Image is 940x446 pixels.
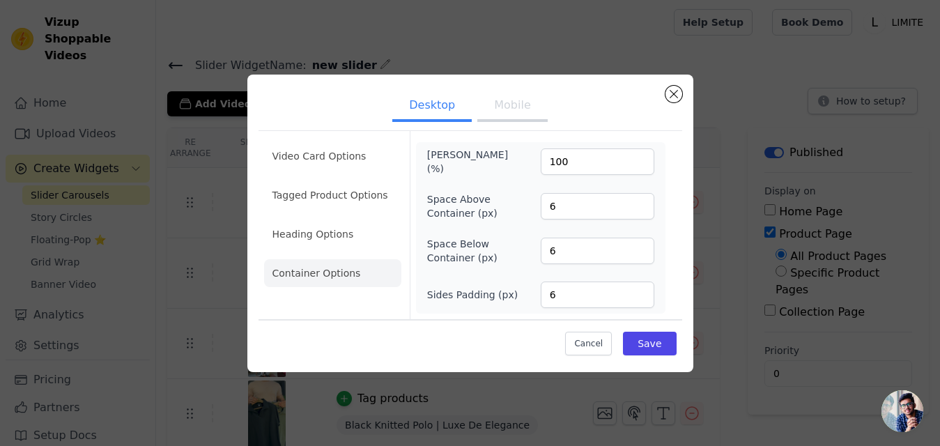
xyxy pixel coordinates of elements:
label: [PERSON_NAME] (%) [427,148,503,176]
button: Save [623,332,676,355]
button: Mobile [477,91,547,122]
button: Cancel [565,332,612,355]
button: Desktop [392,91,472,122]
li: Tagged Product Options [264,181,401,209]
button: Close modal [665,86,682,102]
a: Open chat [881,390,923,432]
label: Space Above Container (px) [427,192,503,220]
label: Space Below Container (px) [427,237,503,265]
li: Container Options [264,259,401,287]
li: Video Card Options [264,142,401,170]
label: Sides Padding (px) [427,288,518,302]
li: Heading Options [264,220,401,248]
